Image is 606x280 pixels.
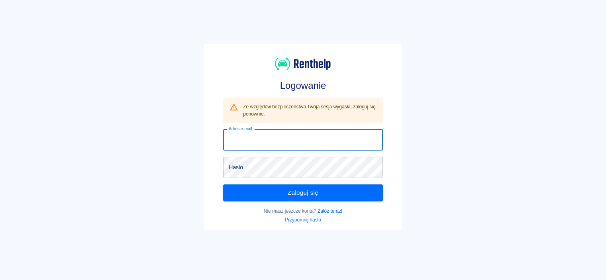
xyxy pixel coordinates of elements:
a: Załóż teraz! [318,208,342,214]
button: Zaloguj się [223,184,382,201]
div: Ze względów bezpieczeństwa Twoja sesja wygasła, zaloguj się ponownie. [243,100,376,121]
p: Nie masz jeszcze konta? [223,208,382,215]
h3: Logowanie [223,80,382,91]
label: Adres e-mail [229,126,252,132]
img: Renthelp logo [275,57,331,71]
a: Przypomnij hasło [285,217,321,223]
